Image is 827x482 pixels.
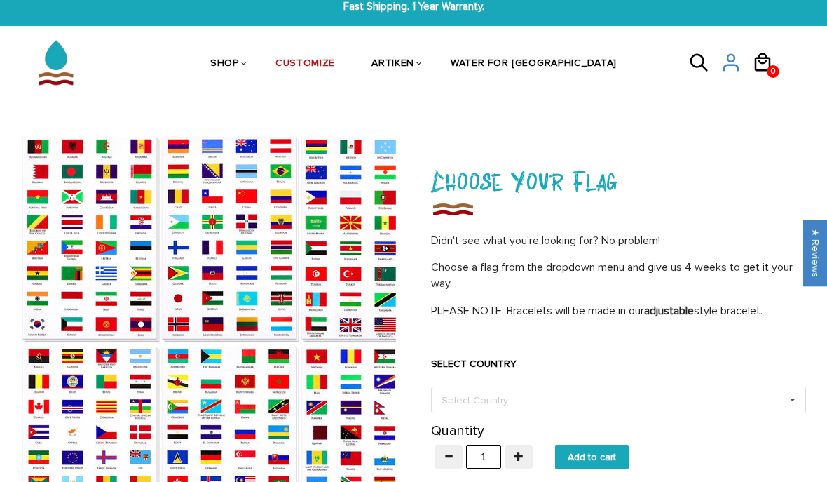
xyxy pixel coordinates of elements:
span: 0 [767,61,779,82]
input: Add to cart [555,445,629,469]
label: Quantity [431,424,484,438]
div: Click to open Judge.me floating reviews tab [803,220,827,286]
a: 0 [752,77,784,79]
h1: Choose Your Flag [431,161,806,199]
p: Choose a flag from the dropdown menu and give us 4 weeks to get it your way. [431,260,806,292]
a: SHOP [210,28,239,100]
img: Choose Your Flag [431,199,474,219]
div: Select Country [438,392,528,408]
a: CUSTOMIZE [275,28,335,100]
p: PLEASE NOTE: Bracelets will be made in our style bracelet. [431,303,806,319]
a: ARTIKEN [371,28,414,100]
label: SELECT COUNTRY [431,357,806,371]
strong: adjustable [644,304,694,318]
p: Didn't see what you're looking for? No problem! [431,233,806,249]
a: WATER FOR [GEOGRAPHIC_DATA] [451,28,617,100]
